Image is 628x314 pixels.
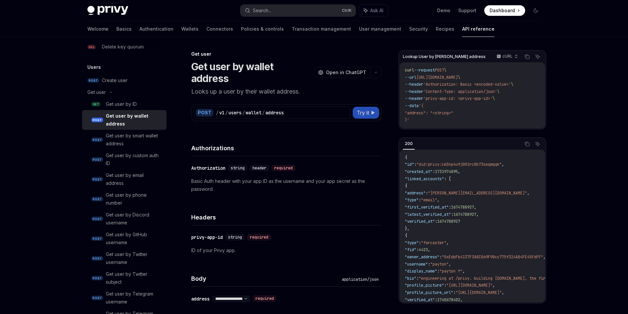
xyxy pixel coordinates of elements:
span: POST [91,157,103,162]
h1: Get user by wallet address [191,61,311,84]
span: POST [91,296,103,300]
div: address [191,296,210,302]
span: --header [405,89,423,94]
span: GET [91,102,101,107]
button: Copy the contents from the code block [523,140,531,148]
span: , [428,247,430,252]
span: Open in ChatGPT [326,69,366,76]
span: "username" [405,262,428,267]
div: Get user by Telegram username [106,290,163,306]
span: : [433,169,435,174]
span: Dashboard [490,7,515,14]
span: \ [458,75,460,80]
span: : [414,162,416,167]
span: , [460,297,463,302]
span: : [ [444,176,451,182]
span: POST [87,78,99,83]
span: POST [91,216,103,221]
span: , [458,169,460,174]
p: ID of your Privy app. [191,246,381,254]
div: application/json [339,276,381,283]
div: v1 [219,109,224,116]
a: Authentication [139,21,173,37]
span: "0xE6bFb4137F3A8C069F98cc775f324A84FE45FdFF" [442,254,543,260]
a: POSTGet user by Discord username [82,209,166,229]
span: 1731974895 [435,169,458,174]
a: User management [359,21,401,37]
a: Wallets [181,21,198,37]
div: / [225,109,228,116]
span: , [476,212,479,217]
span: \ [497,89,499,94]
a: POSTGet user by custom auth ID [82,150,166,169]
span: header [253,165,266,171]
button: Search...CtrlK [240,5,356,16]
a: Welcome [87,21,108,37]
span: : [451,212,453,217]
span: , [502,162,504,167]
span: "type" [405,197,419,203]
a: POSTGet user by Twitter username [82,248,166,268]
div: Get user by ID [106,100,137,108]
span: : [416,247,419,252]
span: , [502,290,504,295]
span: "address" [405,190,426,196]
span: "[PERSON_NAME][EMAIL_ADDRESS][DOMAIN_NAME]" [428,190,527,196]
span: , [543,254,546,260]
span: { [405,183,407,188]
span: : [444,283,446,288]
h5: Users [87,63,101,71]
span: POST [91,276,103,281]
span: "linked_accounts" [405,176,444,182]
span: 1674788927 [453,212,476,217]
span: 'Authorization: Basic <encoded-value>' [423,82,511,87]
div: Get user by Twitter username [106,250,163,266]
span: "display_name" [405,269,437,274]
span: POST [91,256,103,261]
span: "address": "<string>" [405,110,453,116]
a: Security [409,21,428,37]
span: \ [511,82,513,87]
h4: Headers [191,213,381,222]
span: }' [405,117,409,123]
span: : [419,197,421,203]
button: Ask AI [533,140,542,148]
span: "[URL][DOMAIN_NAME]" [456,290,502,295]
span: 4423 [419,247,428,252]
a: Connectors [206,21,233,37]
span: "profile_picture" [405,283,444,288]
span: { [405,233,407,238]
span: "id" [405,162,414,167]
div: address [265,109,284,116]
a: Support [458,7,476,14]
span: , [437,197,439,203]
a: API reference [462,21,494,37]
div: Get user [191,51,381,57]
button: Try it [353,107,379,119]
div: required [247,234,271,241]
div: Create user [102,76,128,84]
span: string [231,165,245,171]
a: Transaction management [292,21,351,37]
span: "verified_at" [405,297,435,302]
div: Get user by wallet address [106,112,163,128]
a: Policies & controls [241,21,284,37]
span: --data [405,103,419,108]
div: Get user by smart wallet address [106,132,163,148]
a: POSTGet user by GitHub username [82,229,166,248]
span: : [439,254,442,260]
span: \ [493,96,495,101]
span: "did:privy:cm3np4u9j001rc8b73seqmqqk" [416,162,502,167]
a: POSTGet user by smart wallet address [82,130,166,150]
a: Dashboard [484,5,525,16]
span: "fid" [405,247,416,252]
h4: Authorizations [191,144,381,153]
span: }, [405,226,409,231]
div: Authorization [191,165,225,171]
span: "type" [405,240,419,245]
span: POST [91,177,103,182]
span: 1674788927 [451,205,474,210]
span: "first_verified_at" [405,205,449,210]
span: : [453,290,456,295]
span: "farcaster" [421,240,446,245]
